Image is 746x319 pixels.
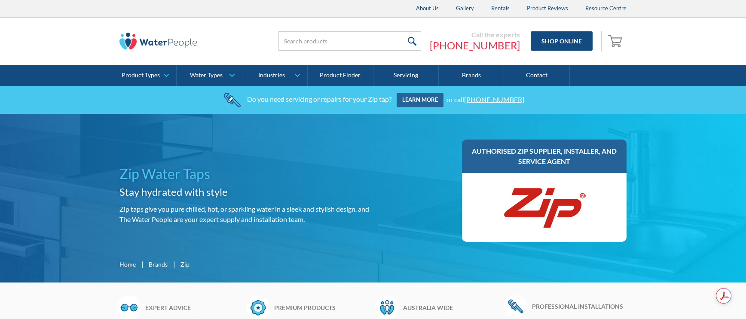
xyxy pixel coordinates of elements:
[119,164,370,184] h1: Zip Water Taps
[119,260,136,269] a: Home
[177,65,242,86] a: Water Types
[111,65,176,86] a: Product Types
[608,34,624,48] img: shopping cart
[190,72,223,79] div: Water Types
[504,65,569,86] a: Contact
[274,303,371,312] h6: Premium products
[532,302,629,311] h6: Professional installations
[397,93,443,107] a: Learn more
[430,30,520,39] div: Call the experts
[122,72,160,79] div: Product Types
[430,39,520,52] a: [PHONE_NUMBER]
[439,65,504,86] a: Brands
[278,31,421,51] input: Search products
[247,95,391,103] div: Do you need servicing or repairs for your Zip tap?
[373,65,439,86] a: Servicing
[258,72,285,79] div: Industries
[145,303,242,312] h6: Expert advice
[464,95,524,103] a: [PHONE_NUMBER]
[446,95,524,103] div: or call
[403,303,500,312] h6: Australia wide
[606,31,627,52] a: Open empty cart
[172,259,176,269] div: |
[119,184,370,200] h2: Stay hydrated with style
[119,33,197,50] img: The Water People
[501,182,587,233] img: Zip
[504,295,528,317] img: Wrench
[119,204,370,225] p: Zip taps give you pure chilled, hot, or sparkling water in a sleek and stylish design. and The Wa...
[308,65,373,86] a: Product Finder
[471,146,618,167] h3: Authorised Zip supplier, installer, and service agent
[242,65,307,86] a: Industries
[531,31,593,51] a: Shop Online
[140,259,144,269] div: |
[180,260,190,269] div: Zip
[149,260,168,269] a: Brands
